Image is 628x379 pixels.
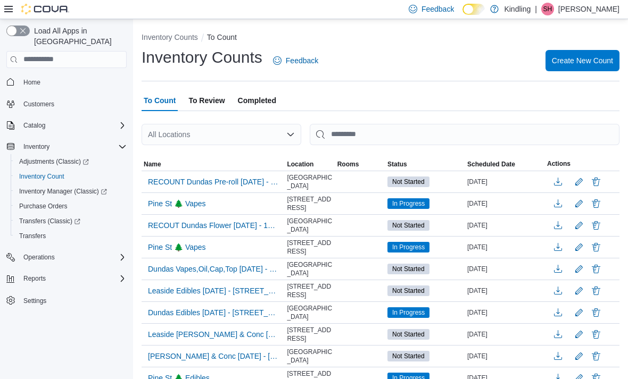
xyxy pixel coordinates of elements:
[19,251,59,264] button: Operations
[19,75,127,89] span: Home
[23,274,46,283] span: Reports
[287,326,333,343] span: [STREET_ADDRESS]
[310,124,619,145] input: This is a search bar. After typing your query, hit enter to filter the results lower in the page.
[392,264,425,274] span: Not Started
[2,118,131,133] button: Catalog
[558,3,619,15] p: [PERSON_NAME]
[387,242,429,252] span: In Progress
[573,283,585,299] button: Edit count details
[387,329,429,340] span: Not Started
[19,76,45,89] a: Home
[19,232,46,240] span: Transfers
[148,198,206,209] span: Pine St 🌲 Vapes
[23,142,49,151] span: Inventory
[573,217,585,233] button: Edit count details
[465,158,545,171] button: Scheduled Date
[465,306,545,319] div: [DATE]
[19,251,127,264] span: Operations
[19,172,64,181] span: Inventory Count
[144,217,283,233] button: RECOUT Dundas Flower [DATE] - 1567 Dundas St W NEW - Recount
[573,261,585,277] button: Edit count details
[144,326,283,342] button: Leaside [PERSON_NAME] & Conc [DATE] - [STREET_ADDRESS]
[21,4,69,14] img: Cova
[387,198,429,209] span: In Progress
[547,159,571,168] span: Actions
[142,33,198,41] button: Inventory Counts
[573,326,585,342] button: Edit count details
[387,160,407,169] span: Status
[19,157,89,166] span: Adjustments (Classic)
[387,351,429,361] span: Not Started
[19,140,127,153] span: Inventory
[543,3,552,15] span: SH
[590,350,602,363] button: Delete
[546,50,619,71] button: Create New Count
[15,155,93,168] a: Adjustments (Classic)
[19,272,50,285] button: Reports
[590,306,602,319] button: Delete
[23,78,40,87] span: Home
[392,286,425,296] span: Not Started
[392,242,425,252] span: In Progress
[387,307,429,318] span: In Progress
[387,176,429,187] span: Not Started
[30,26,127,47] span: Load All Apps in [GEOGRAPHIC_DATA]
[148,242,206,252] span: Pine St 🌲 Vapes
[269,50,323,71] a: Feedback
[207,33,237,41] button: To Count
[19,217,80,225] span: Transfers (Classic)
[287,304,333,321] span: [GEOGRAPHIC_DATA]
[573,239,585,255] button: Edit count details
[19,187,107,196] span: Inventory Manager (Classic)
[15,200,72,213] a: Purchase Orders
[11,154,131,169] a: Adjustments (Classic)
[385,158,465,171] button: Status
[465,350,545,363] div: [DATE]
[144,196,210,212] button: Pine St 🌲 Vapes
[285,158,335,171] button: Location
[590,197,602,210] button: Delete
[467,160,515,169] span: Scheduled Date
[19,119,127,132] span: Catalog
[144,239,210,255] button: Pine St 🌲 Vapes
[590,263,602,275] button: Delete
[387,285,429,296] span: Not Started
[337,160,359,169] span: Rooms
[590,219,602,232] button: Delete
[15,215,85,228] a: Transfers (Classic)
[15,185,127,198] span: Inventory Manager (Classic)
[287,160,313,169] span: Location
[148,285,278,296] span: Leaside Edibles [DATE] - [STREET_ADDRESS]
[392,177,425,187] span: Not Started
[144,174,283,190] button: RECOUNT Dundas Pre-roll [DATE] - [STREET_ADDRESS] NEW - Recount
[15,215,127,228] span: Transfers (Classic)
[19,272,127,285] span: Reports
[148,307,278,318] span: Dundas Edibles [DATE] - [STREET_ADDRESS]
[287,282,333,299] span: [STREET_ADDRESS]
[2,271,131,286] button: Reports
[590,175,602,188] button: Delete
[15,155,127,168] span: Adjustments (Classic)
[15,230,50,242] a: Transfers
[2,96,131,112] button: Customers
[286,55,318,66] span: Feedback
[392,351,425,361] span: Not Started
[148,351,278,361] span: [PERSON_NAME] & Conc [DATE] - [STREET_ADDRESS]
[573,196,585,212] button: Edit count details
[11,229,131,243] button: Transfers
[11,199,131,214] button: Purchase Orders
[462,4,485,15] input: Dark Mode
[19,293,127,307] span: Settings
[144,283,283,299] button: Leaside Edibles [DATE] - [STREET_ADDRESS]
[287,239,333,256] span: [STREET_ADDRESS]
[19,202,68,210] span: Purchase Orders
[144,160,161,169] span: Name
[573,174,585,190] button: Edit count details
[144,90,176,111] span: To Count
[142,158,285,171] button: Name
[23,297,46,305] span: Settings
[2,292,131,308] button: Settings
[148,176,278,187] span: RECOUNT Dundas Pre-roll [DATE] - [STREET_ADDRESS] NEW - Recount
[392,221,425,230] span: Not Started
[335,158,385,171] button: Rooms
